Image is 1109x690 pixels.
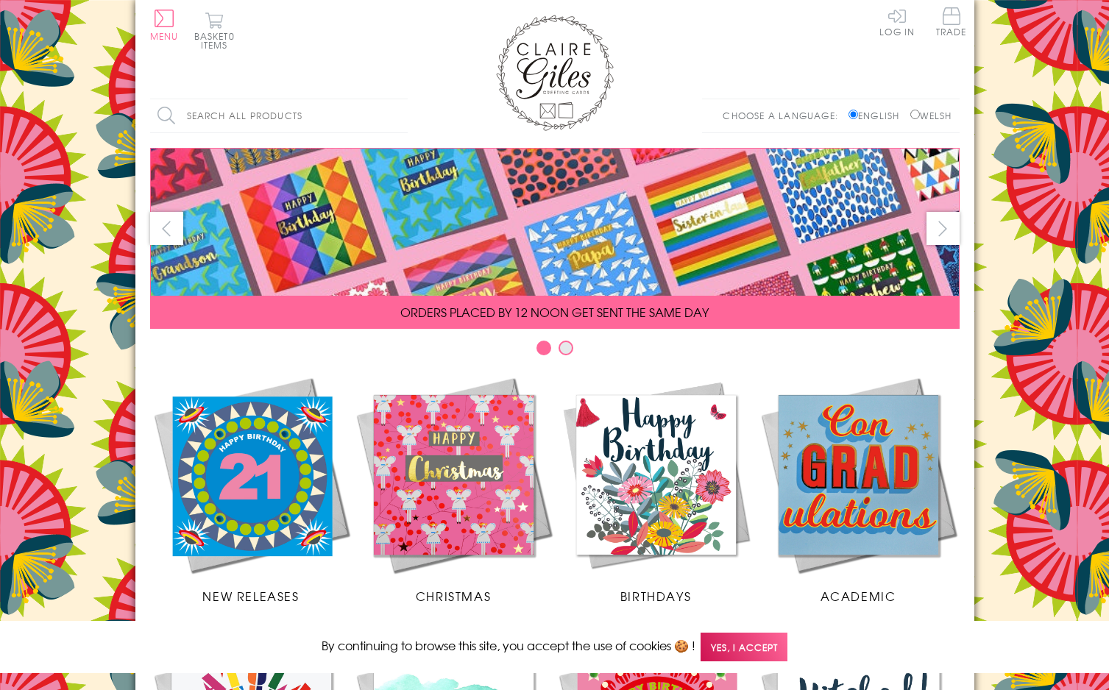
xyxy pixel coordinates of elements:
[150,340,960,363] div: Carousel Pagination
[150,374,352,605] a: New Releases
[620,587,691,605] span: Birthdays
[393,99,408,132] input: Search
[150,10,179,40] button: Menu
[701,633,787,661] span: Yes, I accept
[201,29,235,51] span: 0 items
[536,341,551,355] button: Carousel Page 1 (Current Slide)
[496,15,614,131] img: Claire Giles Greetings Cards
[821,587,896,605] span: Academic
[194,12,235,49] button: Basket0 items
[202,587,299,605] span: New Releases
[416,587,491,605] span: Christmas
[723,109,846,122] p: Choose a language:
[910,110,920,119] input: Welsh
[848,110,858,119] input: English
[879,7,915,36] a: Log In
[400,303,709,321] span: ORDERS PLACED BY 12 NOON GET SENT THE SAME DAY
[757,374,960,605] a: Academic
[150,212,183,245] button: prev
[555,374,757,605] a: Birthdays
[559,341,573,355] button: Carousel Page 2
[150,99,408,132] input: Search all products
[910,109,952,122] label: Welsh
[150,29,179,43] span: Menu
[926,212,960,245] button: next
[936,7,967,39] a: Trade
[936,7,967,36] span: Trade
[848,109,907,122] label: English
[352,374,555,605] a: Christmas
